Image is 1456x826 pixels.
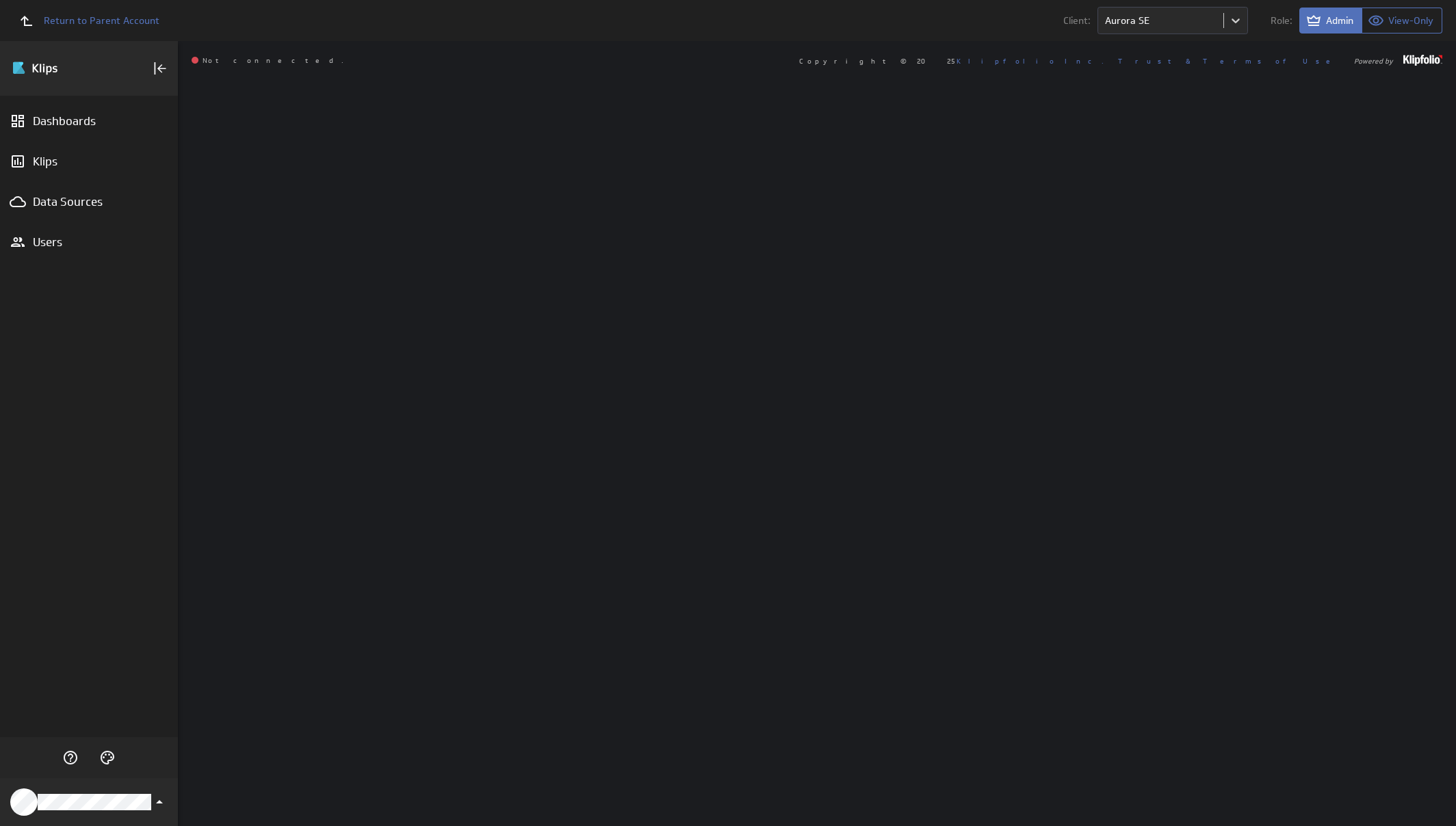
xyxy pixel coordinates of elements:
[1105,16,1149,25] div: Aurora SE
[1063,16,1091,25] span: Client:
[192,57,343,65] span: Not connected.
[1118,56,1340,66] a: Trust & Terms of Use
[799,57,1104,64] span: Copyright © 2025
[1362,8,1442,34] button: View as View-Only
[1326,14,1353,27] span: Admin
[59,746,82,769] div: Help
[1299,8,1362,34] button: View as Admin
[12,57,107,79] img: Klipfolio klips logo
[99,749,116,766] svg: Themes
[12,57,107,79] div: Go to Dashboards
[33,114,145,129] div: Dashboards
[957,56,1104,66] a: Klipfolio Inc.
[148,57,172,80] div: Collapse
[1271,16,1292,25] span: Role:
[1354,57,1393,64] span: Powered by
[44,16,159,25] span: Return to Parent Account
[33,235,145,250] div: Users
[1403,55,1442,66] img: logo-footer.png
[33,194,145,209] div: Data Sources
[11,5,159,36] a: Return to Parent Account
[96,746,119,769] div: Themes
[1388,14,1433,27] span: View-Only
[33,154,145,169] div: Klips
